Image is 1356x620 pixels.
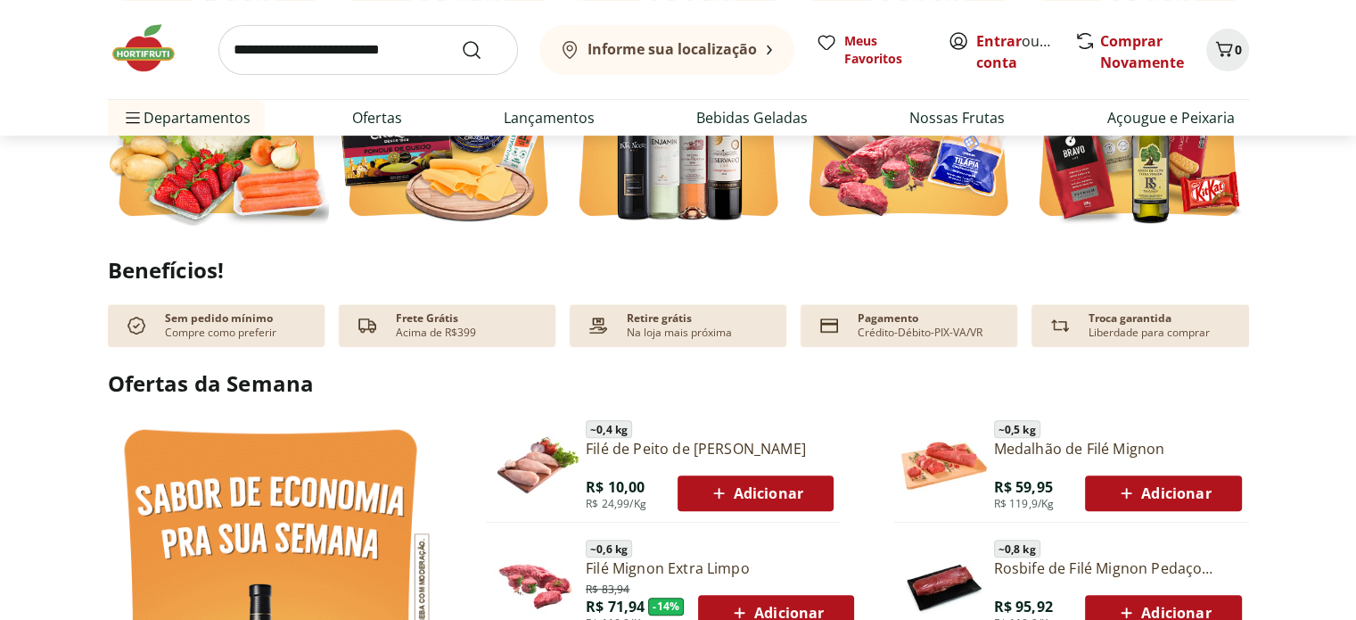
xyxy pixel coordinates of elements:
[539,25,794,75] button: Informe sua localização
[353,311,382,340] img: truck
[108,21,197,75] img: Hortifruti
[352,107,402,128] a: Ofertas
[976,30,1056,73] span: ou
[588,39,757,59] b: Informe sua localização
[122,96,251,139] span: Departamentos
[586,597,645,616] span: R$ 71,94
[586,477,645,497] span: R$ 10,00
[1085,475,1241,511] button: Adicionar
[696,107,808,128] a: Bebidas Geladas
[627,311,692,326] p: Retire grátis
[1106,107,1234,128] a: Açougue e Peixaria
[994,597,1053,616] span: R$ 95,92
[858,311,918,326] p: Pagamento
[108,368,1249,399] h2: Ofertas da Semana
[122,96,144,139] button: Menu
[584,311,612,340] img: payment
[648,598,684,616] span: - 14 %
[994,439,1242,459] a: Medalhão de Filé Mignon
[909,107,1005,128] a: Nossas Frutas
[586,439,834,459] a: Filé de Peito de [PERSON_NAME]
[165,326,276,340] p: Compre como preferir
[994,540,1040,558] span: ~ 0,8 kg
[1235,41,1242,58] span: 0
[586,540,632,558] span: ~ 0,6 kg
[994,420,1040,438] span: ~ 0,5 kg
[1206,29,1249,71] button: Carrinho
[1089,326,1210,340] p: Liberdade para comprar
[1115,483,1211,504] span: Adicionar
[396,326,476,340] p: Acima de R$399
[994,477,1053,497] span: R$ 59,95
[586,558,854,578] a: Filé Mignon Extra Limpo
[108,258,1249,283] h2: Benefícios!
[1089,311,1171,326] p: Troca garantida
[844,32,926,68] span: Meus Favoritos
[858,326,982,340] p: Crédito-Débito-PIX-VA/VR
[627,326,732,340] p: Na loja mais próxima
[493,423,579,508] img: Filé de Peito de Frango Resfriado
[976,31,1074,72] a: Criar conta
[816,32,926,68] a: Meus Favoritos
[586,579,629,597] span: R$ 83,94
[504,107,595,128] a: Lançamentos
[994,497,1055,511] span: R$ 119,9/Kg
[976,31,1022,51] a: Entrar
[678,475,834,511] button: Adicionar
[586,420,632,438] span: ~ 0,4 kg
[165,311,273,326] p: Sem pedido mínimo
[586,497,646,511] span: R$ 24,99/Kg
[994,558,1242,578] a: Rosbife de Filé Mignon Pedaço Bandeja
[122,311,151,340] img: check
[815,311,843,340] img: card
[708,483,803,504] span: Adicionar
[461,39,504,61] button: Submit Search
[396,311,458,326] p: Frete Grátis
[218,25,518,75] input: search
[1046,311,1074,340] img: Devolução
[1100,31,1184,72] a: Comprar Novamente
